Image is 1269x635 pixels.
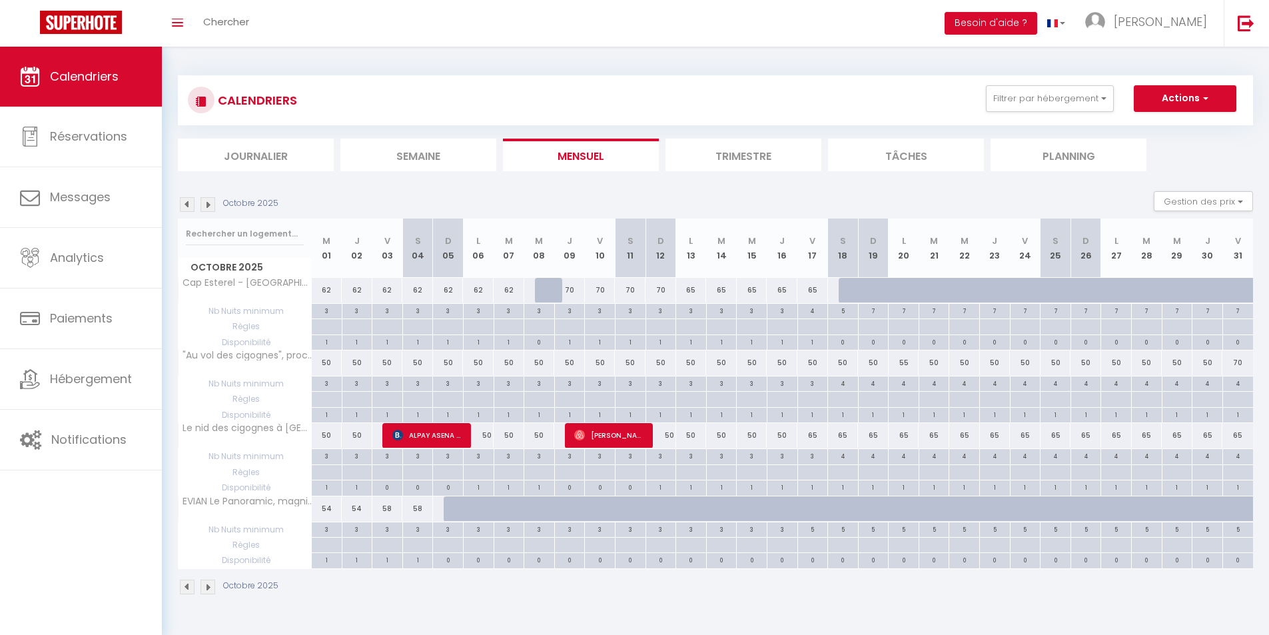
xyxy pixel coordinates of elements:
[797,219,828,278] th: 17
[949,304,979,317] div: 7
[1071,408,1101,420] div: 1
[919,219,949,278] th: 21
[1132,408,1162,420] div: 1
[949,219,980,278] th: 22
[1071,304,1101,317] div: 7
[372,408,402,420] div: 1
[980,304,1010,317] div: 7
[322,235,330,247] abbr: M
[1192,350,1223,375] div: 50
[1053,235,1058,247] abbr: S
[707,335,737,348] div: 1
[524,304,554,317] div: 3
[554,278,585,303] div: 70
[179,408,311,422] span: Disponibilité
[555,335,585,348] div: 1
[464,408,494,420] div: 1
[858,423,889,448] div: 65
[1192,408,1222,420] div: 1
[1162,219,1192,278] th: 29
[828,350,859,375] div: 50
[372,304,402,317] div: 3
[223,197,278,210] p: Octobre 2025
[1010,219,1041,278] th: 24
[554,350,585,375] div: 50
[1101,376,1131,389] div: 4
[676,350,707,375] div: 50
[464,376,494,389] div: 3
[737,335,767,348] div: 1
[402,219,433,278] th: 04
[645,219,676,278] th: 12
[312,449,342,462] div: 3
[179,449,311,464] span: Nb Nuits minimum
[980,376,1010,389] div: 4
[828,304,858,317] div: 5
[342,376,372,389] div: 3
[767,423,797,448] div: 50
[585,304,615,317] div: 3
[949,408,979,420] div: 1
[717,235,725,247] abbr: M
[798,335,828,348] div: 1
[706,219,737,278] th: 14
[980,335,1010,348] div: 0
[554,219,585,278] th: 09
[203,15,249,29] span: Chercher
[50,249,104,266] span: Analytics
[615,219,645,278] th: 11
[676,335,706,348] div: 1
[372,350,403,375] div: 50
[1192,335,1222,348] div: 0
[919,408,949,420] div: 1
[797,278,828,303] div: 65
[372,219,403,278] th: 03
[616,408,645,420] div: 1
[616,376,645,389] div: 3
[798,408,828,420] div: 1
[524,408,554,420] div: 1
[433,278,464,303] div: 62
[585,335,615,348] div: 1
[179,319,311,334] span: Règles
[1132,423,1162,448] div: 65
[463,278,494,303] div: 62
[567,235,572,247] abbr: J
[1011,408,1041,420] div: 1
[1223,408,1253,420] div: 1
[1041,219,1071,278] th: 25
[646,335,676,348] div: 1
[1134,85,1236,112] button: Actions
[342,219,372,278] th: 02
[354,235,360,247] abbr: J
[919,335,949,348] div: 0
[1192,423,1223,448] div: 65
[828,139,984,171] li: Tâches
[870,235,877,247] abbr: D
[214,85,297,115] h3: CALENDRIERS
[1154,191,1253,211] button: Gestion des prix
[657,235,664,247] abbr: D
[1162,423,1192,448] div: 65
[1010,350,1041,375] div: 50
[555,376,585,389] div: 3
[1223,335,1253,348] div: 0
[342,335,372,348] div: 1
[1162,304,1192,317] div: 7
[392,422,464,448] span: ALPAY ASENA SALT
[1101,350,1132,375] div: 50
[40,11,122,34] img: Super Booking
[524,350,555,375] div: 50
[628,235,634,247] abbr: S
[179,258,311,277] span: Octobre 2025
[1192,376,1222,389] div: 4
[889,350,919,375] div: 55
[1101,335,1131,348] div: 0
[50,310,113,326] span: Paiements
[676,408,706,420] div: 1
[859,335,889,348] div: 0
[50,68,119,85] span: Calendriers
[645,423,676,448] div: 50
[646,304,676,317] div: 3
[828,335,858,348] div: 0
